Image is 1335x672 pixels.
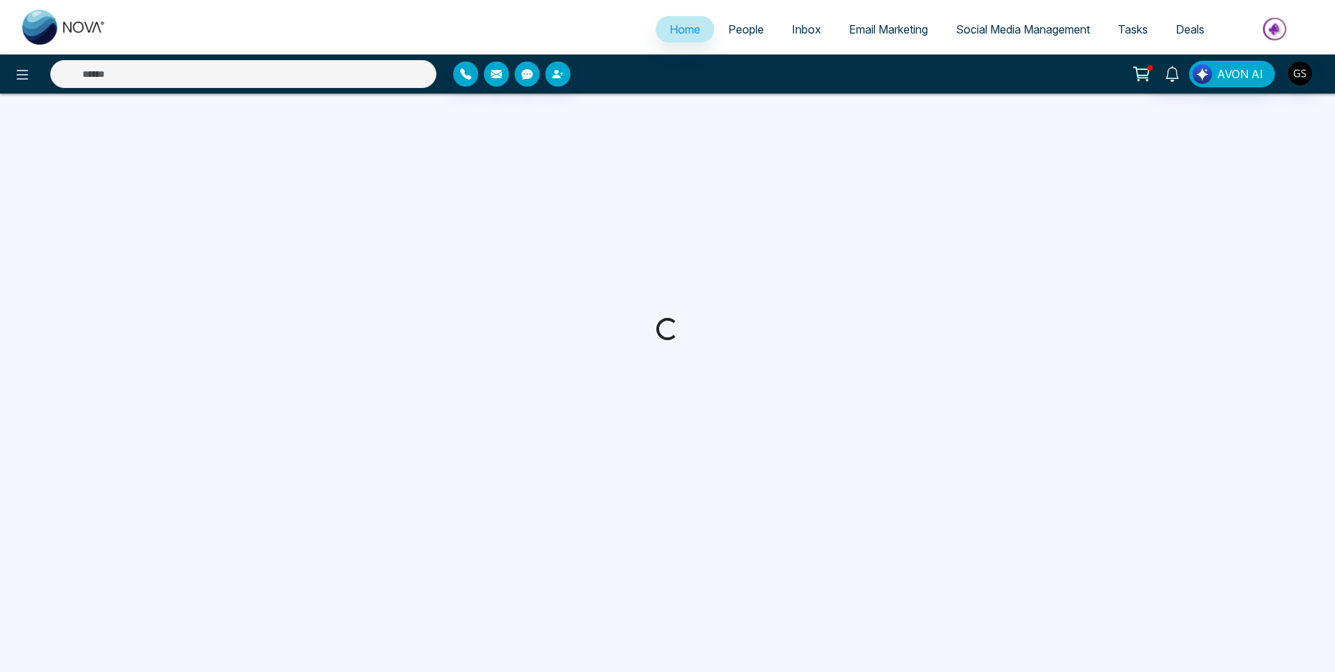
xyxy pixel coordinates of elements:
img: Market-place.gif [1225,13,1327,45]
span: Inbox [792,22,821,36]
a: Inbox [778,16,835,43]
img: Nova CRM Logo [22,10,106,45]
span: People [728,22,764,36]
span: AVON AI [1217,66,1263,82]
span: Tasks [1118,22,1148,36]
span: Email Marketing [849,22,928,36]
a: People [714,16,778,43]
a: Deals [1162,16,1218,43]
a: Tasks [1104,16,1162,43]
span: Social Media Management [956,22,1090,36]
a: Home [656,16,714,43]
a: Email Marketing [835,16,942,43]
span: Deals [1176,22,1204,36]
img: User Avatar [1288,61,1312,85]
button: AVON AI [1189,61,1275,87]
a: Social Media Management [942,16,1104,43]
span: Home [670,22,700,36]
img: Lead Flow [1193,64,1212,84]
